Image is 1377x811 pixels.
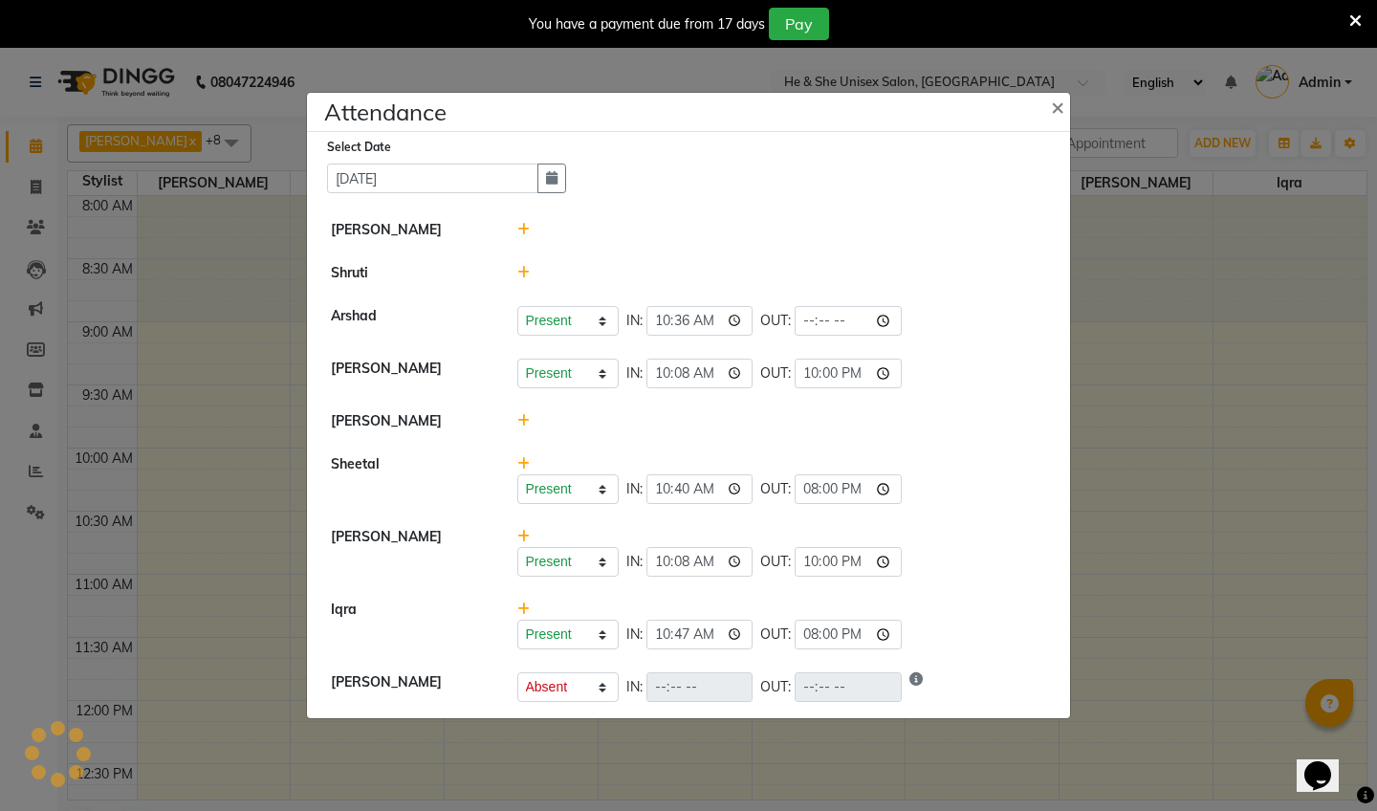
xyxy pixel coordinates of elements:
[317,220,503,240] div: [PERSON_NAME]
[529,14,765,34] div: You have a payment due from 17 days
[760,311,791,331] span: OUT:
[1297,734,1358,792] iframe: chat widget
[317,411,503,431] div: [PERSON_NAME]
[626,363,643,384] span: IN:
[317,527,503,577] div: [PERSON_NAME]
[626,479,643,499] span: IN:
[327,164,538,193] input: Select date
[760,625,791,645] span: OUT:
[1036,79,1083,133] button: Close
[626,311,643,331] span: IN:
[760,479,791,499] span: OUT:
[327,139,391,156] label: Select Date
[760,552,791,572] span: OUT:
[324,95,447,129] h4: Attendance
[317,600,503,649] div: Iqra
[909,672,923,702] i: Show reason
[317,263,503,283] div: Shruti
[1051,92,1064,121] span: ×
[626,552,643,572] span: IN:
[317,359,503,388] div: [PERSON_NAME]
[626,625,643,645] span: IN:
[769,8,829,40] button: Pay
[317,454,503,504] div: Sheetal
[626,677,643,697] span: IN:
[760,677,791,697] span: OUT:
[760,363,791,384] span: OUT:
[317,306,503,336] div: Arshad
[317,672,503,702] div: [PERSON_NAME]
